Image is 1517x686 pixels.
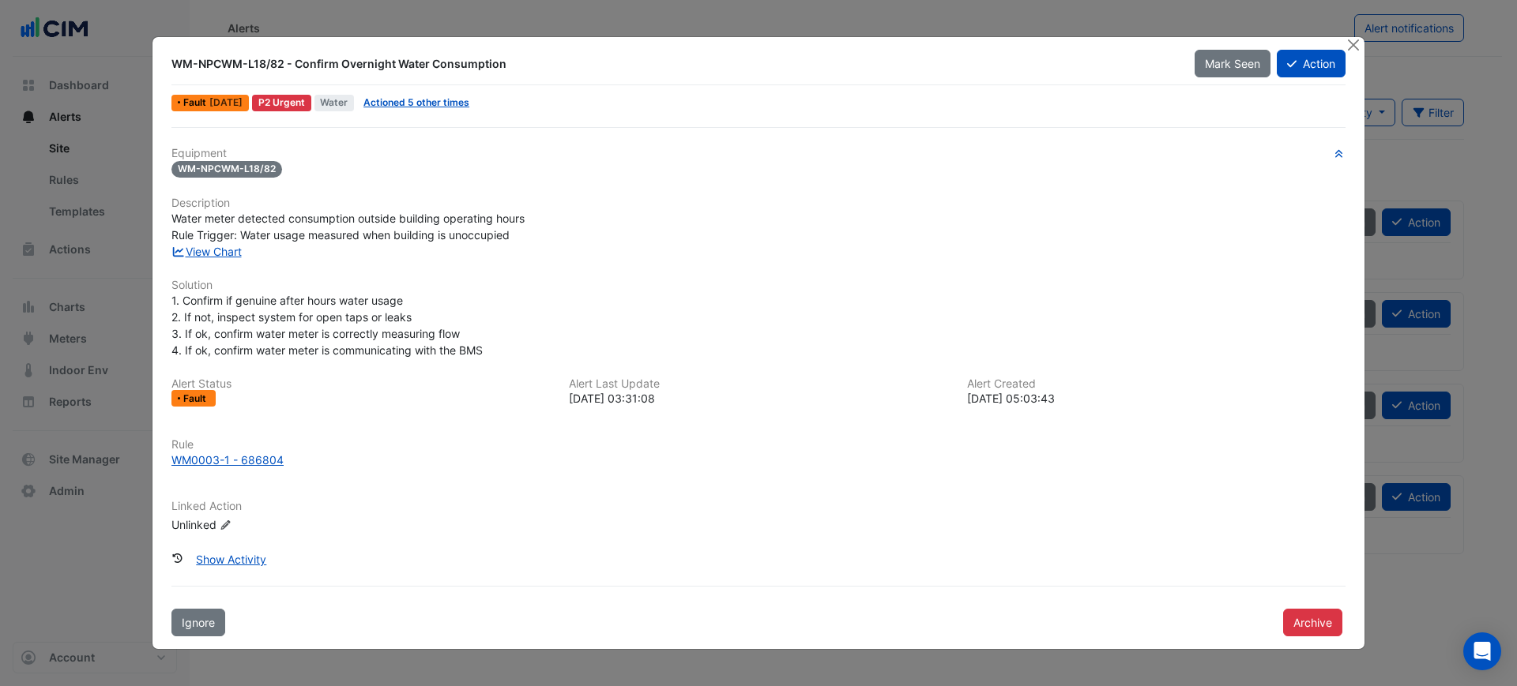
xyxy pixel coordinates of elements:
[569,390,947,407] div: [DATE] 03:31:08
[363,96,469,108] a: Actioned 5 other times
[220,519,232,531] fa-icon: Edit Linked Action
[171,161,282,178] span: WM-NPCWM-L18/82
[1205,57,1260,70] span: Mark Seen
[171,500,1346,513] h6: Linked Action
[182,616,215,629] span: Ignore
[209,96,243,108] span: Thu 04-Sep-2025 03:31 AEST
[1345,37,1361,54] button: Close
[171,245,242,258] a: View Chart
[171,56,1176,72] div: WM-NPCWM-L18/82 - Confirm Overnight Water Consumption
[171,452,1346,468] a: WM0003-1 - 686804
[569,377,947,391] h6: Alert Last Update
[1195,50,1270,77] button: Mark Seen
[967,390,1346,407] div: [DATE] 05:03:43
[183,394,209,403] span: Fault
[183,98,209,107] span: Fault
[1283,609,1342,636] button: Archive
[171,294,483,357] span: 1. Confirm if genuine after hours water usage 2. If not, inspect system for open taps or leaks 3....
[171,197,1346,210] h6: Description
[1277,50,1346,77] button: Action
[171,609,225,636] button: Ignore
[171,452,284,468] div: WM0003-1 - 686804
[171,147,1346,160] h6: Equipment
[967,377,1346,391] h6: Alert Created
[171,516,361,533] div: Unlinked
[1463,632,1501,670] div: Open Intercom Messenger
[171,438,1346,452] h6: Rule
[171,377,550,391] h6: Alert Status
[252,95,311,111] div: P2 Urgent
[171,212,525,242] span: Water meter detected consumption outside building operating hours Rule Trigger: Water usage measu...
[171,279,1346,292] h6: Solution
[314,95,355,111] span: Water
[186,545,277,573] button: Show Activity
